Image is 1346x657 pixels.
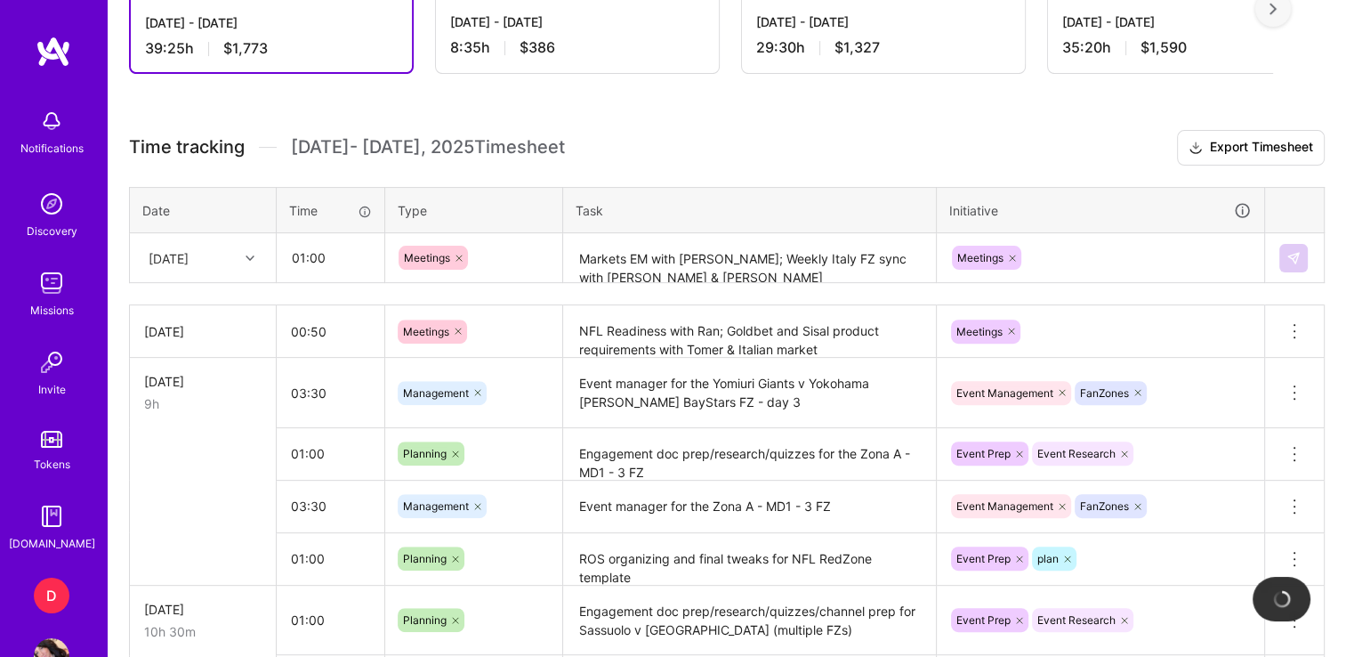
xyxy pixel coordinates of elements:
span: Planning [403,613,447,627]
img: Submit [1286,251,1301,265]
div: 39:25 h [145,39,398,58]
div: Time [289,201,372,220]
input: HH:MM [277,369,384,417]
div: [DOMAIN_NAME] [9,534,95,553]
span: Meetings [957,251,1003,264]
img: Invite [34,345,69,380]
img: teamwork [34,265,69,301]
img: right [1269,3,1277,15]
i: icon Download [1189,139,1203,158]
div: 10h 30m [144,622,262,641]
div: Discovery [27,222,77,240]
textarea: Event manager for the Zona A - MD1 - 3 FZ [565,483,934,531]
span: $1,590 [1140,38,1187,57]
th: Type [385,187,563,233]
input: HH:MM [278,234,383,281]
span: Event Research [1037,447,1116,460]
textarea: Engagement doc prep/research/quizzes/channel prep for Sassuolo v [GEOGRAPHIC_DATA] (multiple FZs) [565,588,934,654]
span: Event Prep [956,552,1011,565]
textarea: Engagement doc prep/research/quizzes for the Zona A - MD1 - 3 FZ [565,430,934,479]
span: Planning [403,552,447,565]
img: loading [1273,590,1291,608]
div: 35:20 h [1062,38,1317,57]
span: Event Management [956,499,1053,513]
div: [DATE] [144,372,262,391]
div: [DATE] - [DATE] [450,12,705,31]
span: Meetings [403,325,449,338]
div: [DATE] [149,248,189,267]
div: 8:35 h [450,38,705,57]
div: 29:30 h [756,38,1011,57]
a: D [29,578,74,613]
img: discovery [34,186,69,222]
span: Planning [403,447,447,460]
th: Task [563,187,937,233]
div: [DATE] [144,322,262,341]
div: 9h [144,394,262,413]
th: Date [130,187,277,233]
span: plan [1037,552,1059,565]
div: Notifications [20,139,84,158]
input: HH:MM [277,535,384,582]
input: HH:MM [277,308,384,355]
span: $1,327 [834,38,880,57]
span: [DATE] - [DATE] , 2025 Timesheet [291,136,565,158]
img: guide book [34,499,69,534]
div: Tokens [34,455,70,474]
span: Time tracking [129,136,245,158]
div: [DATE] - [DATE] [756,12,1011,31]
textarea: Markets EM with [PERSON_NAME]; Weekly Italy FZ sync with [PERSON_NAME] & [PERSON_NAME] [565,235,934,282]
div: Invite [38,380,66,399]
div: [DATE] [144,600,262,619]
span: Meetings [404,251,450,264]
span: $386 [520,38,555,57]
input: HH:MM [277,483,384,530]
input: HH:MM [277,430,384,477]
img: logo [36,36,71,68]
span: Management [403,386,469,400]
span: FanZones [1080,499,1129,513]
span: Event Research [1037,613,1116,627]
div: null [1279,244,1310,272]
textarea: ROS organizing and final tweaks for NFL RedZone template [565,535,934,584]
textarea: Event manager for the Yomiuri Giants v Yokohama [PERSON_NAME] BayStars FZ - day 3 [565,360,934,426]
span: Event Prep [956,447,1011,460]
img: bell [34,103,69,139]
div: [DATE] - [DATE] [145,13,398,32]
input: HH:MM [277,596,384,644]
div: [DATE] - [DATE] [1062,12,1317,31]
div: D [34,578,69,613]
span: $1,773 [223,39,268,58]
span: Meetings [956,325,1003,338]
div: Initiative [949,200,1252,221]
span: FanZones [1080,386,1129,400]
span: Event Management [956,386,1053,400]
img: tokens [41,431,62,448]
button: Export Timesheet [1177,130,1325,166]
textarea: NFL Readiness with Ran; Goldbet and Sisal product requirements with Tomer & Italian market [565,307,934,356]
i: icon Chevron [246,254,254,263]
span: Management [403,499,469,513]
span: Event Prep [956,613,1011,627]
div: Missions [30,301,74,320]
